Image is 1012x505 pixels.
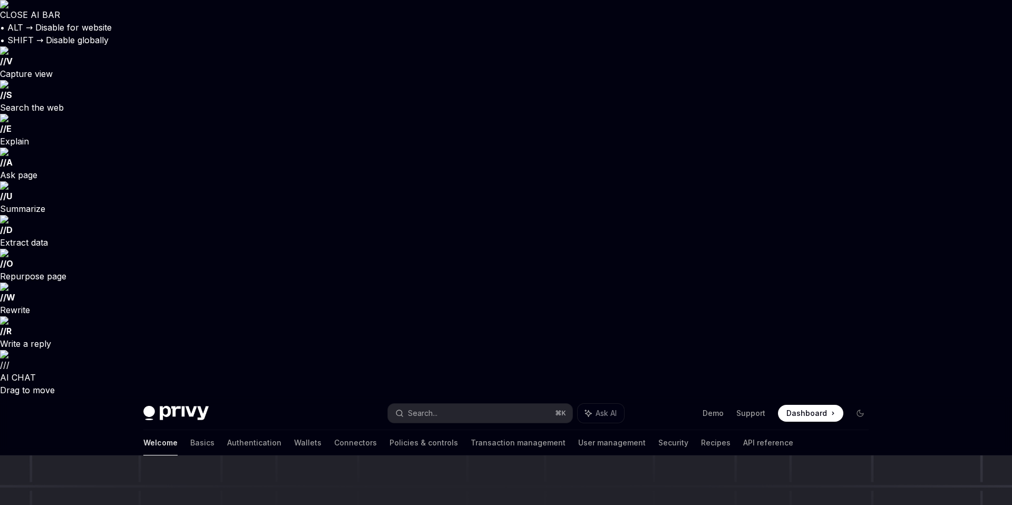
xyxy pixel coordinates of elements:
a: Basics [190,430,215,455]
a: Support [736,408,765,419]
a: Welcome [143,430,178,455]
a: Dashboard [778,405,843,422]
a: Demo [703,408,724,419]
a: Transaction management [471,430,566,455]
button: Ask AI [578,404,624,423]
a: Connectors [334,430,377,455]
span: ⌘ K [555,409,566,417]
a: Security [658,430,688,455]
a: Recipes [701,430,731,455]
a: API reference [743,430,793,455]
a: Wallets [294,430,322,455]
button: Toggle dark mode [852,405,869,422]
a: Authentication [227,430,281,455]
a: User management [578,430,646,455]
a: Policies & controls [390,430,458,455]
span: Dashboard [786,408,827,419]
div: Search... [408,407,437,420]
span: Ask AI [596,408,617,419]
button: Search...⌘K [388,404,572,423]
img: dark logo [143,406,209,421]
